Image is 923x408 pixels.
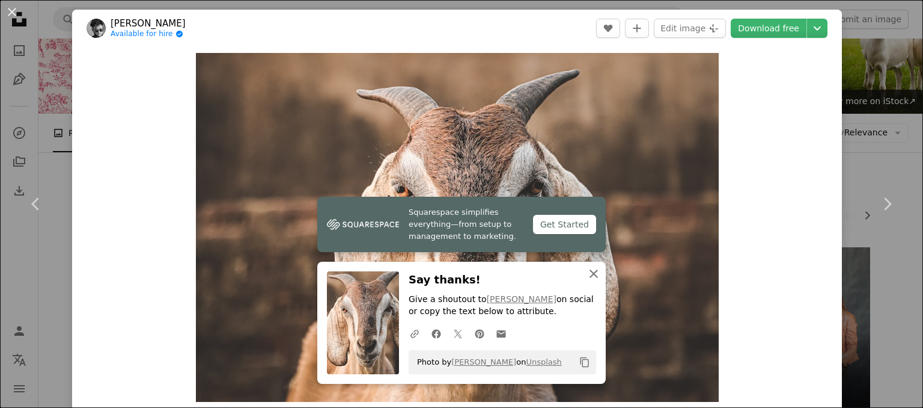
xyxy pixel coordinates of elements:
a: Share on Pinterest [469,321,490,345]
button: Edit image [654,19,726,38]
div: Get Started [533,215,596,234]
a: Share on Facebook [425,321,447,345]
span: Squarespace simplifies everything—from setup to management to marketing. [409,206,523,243]
button: Add to Collection [625,19,649,38]
img: Go to Marwan Ahmed's profile [87,19,106,38]
p: Give a shoutout to on social or copy the text below to attribute. [409,294,596,318]
a: Next [851,146,923,262]
button: Zoom in on this image [196,53,719,402]
a: Share on Twitter [447,321,469,345]
a: Available for hire [111,29,186,39]
h3: Say thanks! [409,271,596,289]
img: brown and white animal during daytime [196,53,719,402]
a: Share over email [490,321,512,345]
a: [PERSON_NAME] [111,17,186,29]
a: Download free [731,19,806,38]
button: Copy to clipboard [574,352,595,372]
a: Squarespace simplifies everything—from setup to management to marketing.Get Started [317,197,606,252]
span: Photo by on [411,353,562,372]
a: Unsplash [526,357,561,366]
button: Choose download size [807,19,827,38]
img: file-1747939142011-51e5cc87e3c9 [327,215,399,233]
button: Like [596,19,620,38]
a: [PERSON_NAME] [451,357,516,366]
a: [PERSON_NAME] [487,294,556,304]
